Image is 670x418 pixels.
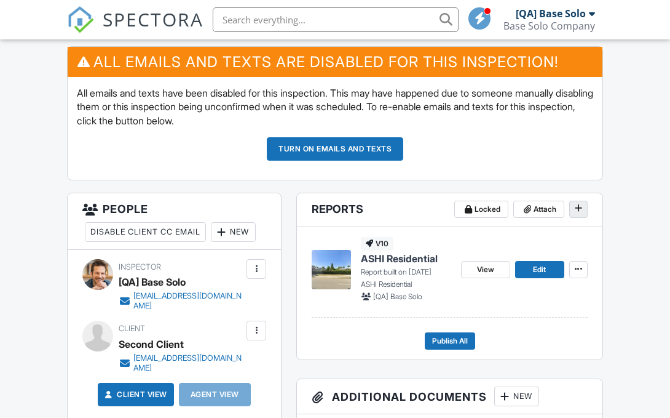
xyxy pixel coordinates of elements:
h3: All emails and texts are disabled for this inspection! [68,47,602,77]
a: [EMAIL_ADDRESS][DOMAIN_NAME] [119,291,243,311]
span: Client [119,324,145,333]
input: Search everything... [213,7,459,32]
a: SPECTORA [67,17,203,42]
h3: People [68,193,281,250]
div: [QA] Base Solo [516,7,586,20]
div: Disable Client CC Email [85,222,206,242]
div: [QA] Base Solo [119,273,186,291]
div: New [494,387,539,406]
img: The Best Home Inspection Software - Spectora [67,6,94,33]
a: Client View [102,388,167,401]
h3: Additional Documents [297,379,602,414]
div: Second Client [119,335,184,353]
button: Turn on emails and texts [267,137,403,161]
a: [EMAIL_ADDRESS][DOMAIN_NAME] [119,353,243,373]
div: New [211,222,256,242]
span: SPECTORA [103,6,203,32]
p: All emails and texts have been disabled for this inspection. This may have happened due to someon... [77,86,593,127]
div: Base Solo Company [503,20,595,32]
div: [EMAIL_ADDRESS][DOMAIN_NAME] [133,353,243,373]
div: [EMAIL_ADDRESS][DOMAIN_NAME] [133,291,243,311]
span: Inspector [119,262,161,271]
